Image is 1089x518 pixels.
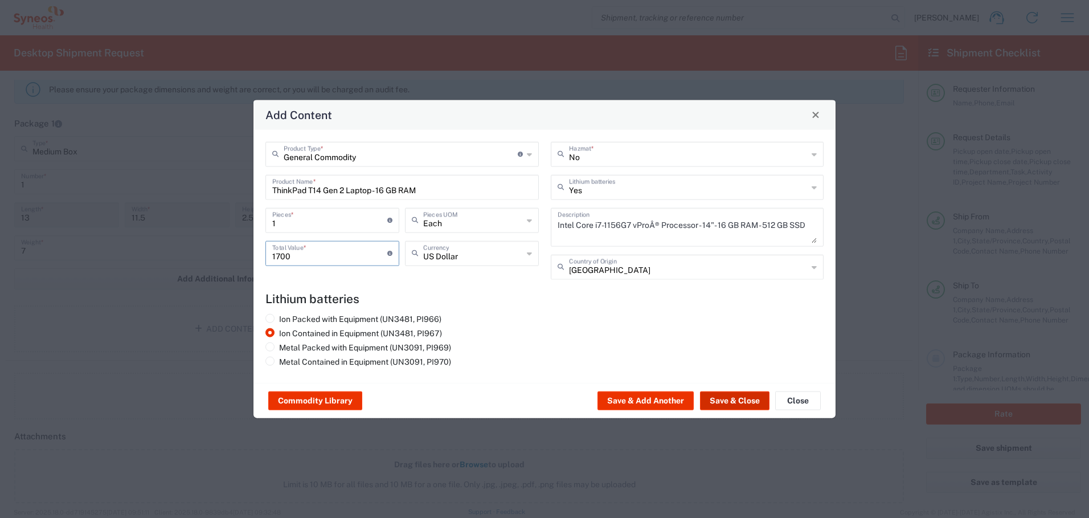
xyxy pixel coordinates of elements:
[265,328,442,338] label: Ion Contained in Equipment (UN3481, PI967)
[265,291,824,305] h4: Lithium batteries
[700,391,769,410] button: Save & Close
[265,106,332,123] h4: Add Content
[808,107,824,123] button: Close
[597,391,694,410] button: Save & Add Another
[268,391,362,410] button: Commodity Library
[265,313,441,324] label: Ion Packed with Equipment (UN3481, PI966)
[265,342,451,352] label: Metal Packed with Equipment (UN3091, PI969)
[265,356,451,366] label: Metal Contained in Equipment (UN3091, PI970)
[775,391,821,410] button: Close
